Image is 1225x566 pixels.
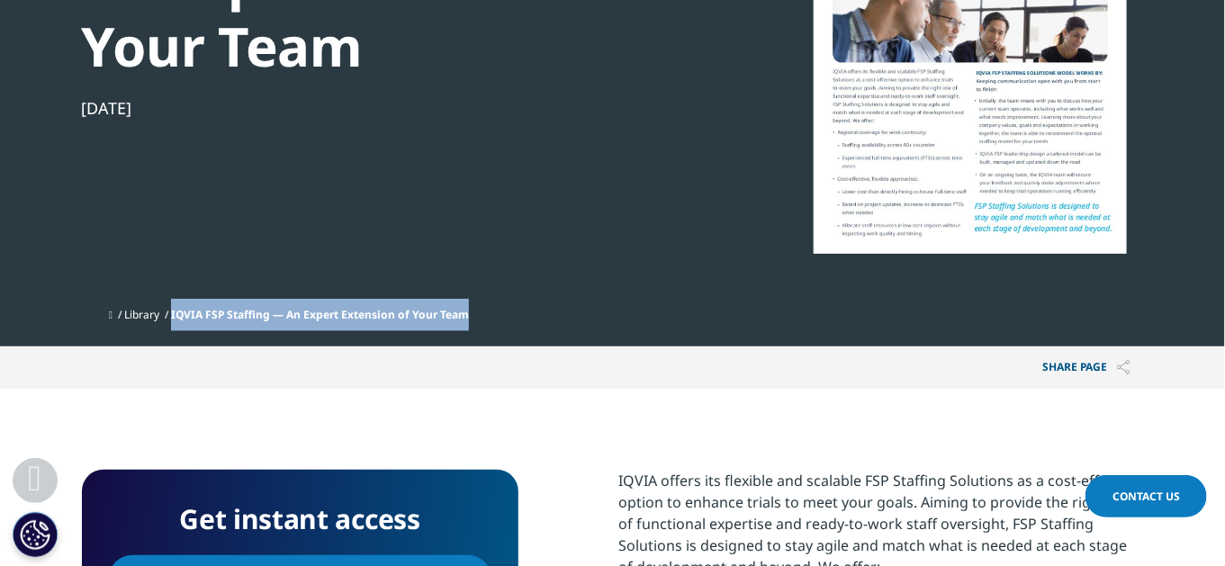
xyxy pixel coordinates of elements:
button: Cookies Settings [13,512,58,557]
span: Contact Us [1112,489,1180,504]
a: Library [124,307,159,322]
a: Contact Us [1085,475,1207,517]
h4: Get instant access [109,497,491,542]
p: Share PAGE [1030,346,1144,389]
button: Share PAGEShare PAGE [1030,346,1144,389]
img: Share PAGE [1117,360,1130,375]
div: [DATE] [82,97,699,119]
span: IQVIA FSP Staffing — An Expert Extension of Your Team [171,307,469,322]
